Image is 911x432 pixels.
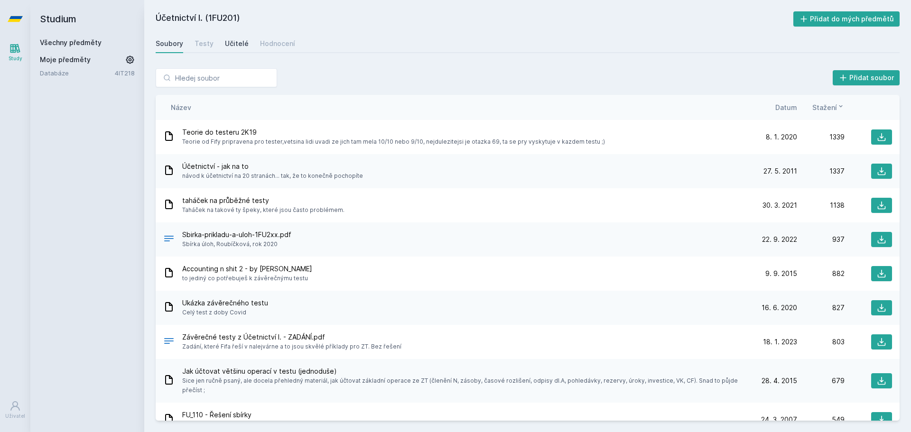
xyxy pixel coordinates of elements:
div: Testy [195,39,214,48]
div: 679 [797,376,845,386]
div: Soubory [156,39,183,48]
span: 22. 9. 2022 [762,235,797,244]
span: 27. 5. 2011 [763,166,797,176]
span: 24. 3. 2007 [761,415,797,424]
span: Ukázka závěrečného testu [182,298,268,308]
a: Učitelé [225,34,249,53]
div: Hodnocení [260,39,295,48]
span: FU_110 - Řešení sbírky [182,410,363,420]
span: 16. 6. 2020 [762,303,797,313]
span: Zadání, které Fifa řeší v nalejvárne a to jsou skvělé příklady pro ZT. Bez řešení [182,342,401,351]
a: Hodnocení [260,34,295,53]
div: Study [9,55,22,62]
span: 9. 9. 2015 [765,269,797,278]
span: 30. 3. 2021 [762,201,797,210]
div: PDF [163,233,175,247]
a: Study [2,38,28,67]
button: Název [171,102,191,112]
span: Účetnictví - jak na to [182,162,363,171]
div: 827 [797,303,845,313]
button: Stažení [812,102,845,112]
span: 28. 4. 2015 [762,376,797,386]
a: Databáze [40,68,115,78]
span: taháček na průběžné testy [182,196,344,205]
div: 1138 [797,201,845,210]
div: 882 [797,269,845,278]
span: Naskenované řešení Sbírky příkladů a úloh k úvodu do účetnictví [182,420,363,429]
span: Sice jen ručně psaný, ale docela přehledný materiál, jak účtovat základní operace ze ZT (členění ... [182,376,746,395]
div: 549 [797,415,845,424]
span: Teorie od Fify pripravena pro tester,vetsina lidi uvadi ze jich tam mela 10/10 nebo 9/10, nejdule... [182,137,605,147]
button: Přidat soubor [833,70,900,85]
span: 8. 1. 2020 [766,132,797,142]
span: Jak účtovat většinu operací v testu (jednoduše) [182,367,746,376]
span: 18. 1. 2023 [763,337,797,347]
a: Všechny předměty [40,38,102,46]
div: Učitelé [225,39,249,48]
input: Hledej soubor [156,68,277,87]
div: 803 [797,337,845,347]
span: Sbirka-prikladu-a-uloh-1FU2xx.pdf [182,230,291,239]
span: Sbírka úloh, Roubíčková, rok 2020 [182,239,291,249]
span: Závěrečné testy z Účetnictví I. - ZADÁNÍ.pdf [182,332,401,342]
span: Accounting n shit 2 - by [PERSON_NAME] [182,264,312,274]
a: 4IT218 [115,69,135,77]
a: Soubory [156,34,183,53]
span: Moje předměty [40,55,91,64]
span: Celý test z doby Covid [182,308,268,317]
h2: Účetnictví I. (1FU201) [156,11,793,27]
div: 1339 [797,132,845,142]
div: 1337 [797,166,845,176]
div: Uživatel [5,413,25,420]
span: návod k účetnictví na 20 stranách... tak, že to konečně pochopíte [182,171,363,181]
div: 937 [797,235,845,244]
div: PDF [163,335,175,349]
a: Uživatel [2,395,28,424]
span: Teorie do testeru 2K19 [182,128,605,137]
button: Datum [775,102,797,112]
a: Testy [195,34,214,53]
button: Přidat do mých předmětů [793,11,900,27]
span: Taháček na takové ty špeky, které jsou často problémem. [182,205,344,215]
span: to jediný co potřebuješ k závěrečnýmu testu [182,274,312,283]
span: Stažení [812,102,837,112]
